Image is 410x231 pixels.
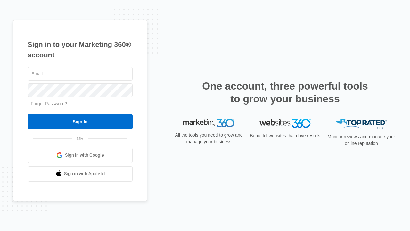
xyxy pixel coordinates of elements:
[72,135,88,142] span: OR
[325,133,397,147] p: Monitor reviews and manage your online reputation
[259,119,311,128] img: Websites 360
[200,80,370,105] h2: One account, three powerful tools to grow your business
[249,133,321,139] p: Beautiful websites that drive results
[28,39,133,60] h1: Sign in to your Marketing 360® account
[65,152,104,158] span: Sign in with Google
[183,119,234,128] img: Marketing 360
[173,132,245,145] p: All the tools you need to grow and manage your business
[64,170,105,177] span: Sign in with Apple Id
[28,148,133,163] a: Sign in with Google
[336,119,387,129] img: Top Rated Local
[28,114,133,129] input: Sign In
[28,67,133,81] input: Email
[28,166,133,182] a: Sign in with Apple Id
[31,101,67,106] a: Forgot Password?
